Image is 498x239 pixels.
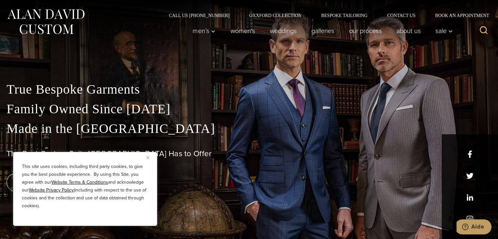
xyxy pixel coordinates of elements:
[146,154,154,161] button: Close
[22,163,148,210] p: This site uses cookies, including third party cookies, to give you the best possible experience. ...
[7,173,98,192] a: book an appointment
[304,24,341,37] a: Galleries
[223,24,262,37] a: Women’s
[389,24,428,37] a: About Us
[146,156,149,159] img: Close
[476,23,491,39] button: View Search Form
[456,219,491,236] iframe: Ouvre un widget dans lequel vous pouvez chatter avec l’un de nos agents
[425,13,491,18] a: Book an Appointment
[341,24,389,37] a: Our Process
[159,13,491,18] nav: Secondary Navigation
[159,13,239,18] a: Call Us [PHONE_NUMBER]
[7,149,491,158] h1: The Best Custom Suits [GEOGRAPHIC_DATA] Has to Offer
[239,13,311,18] a: Oxxford Collection
[262,24,304,37] a: weddings
[377,13,425,18] a: Contact Us
[428,24,456,37] button: Sale sub menu toggle
[185,24,223,37] button: Men’s sub menu toggle
[311,13,377,18] a: Bespoke Tailoring
[7,80,491,138] p: True Bespoke Garments Family Owned Since [DATE] Made in the [GEOGRAPHIC_DATA]
[7,7,85,36] img: Alan David Custom
[29,187,74,193] a: Website Privacy Policy
[185,24,456,37] nav: Primary Navigation
[51,179,108,186] a: Website Terms & Conditions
